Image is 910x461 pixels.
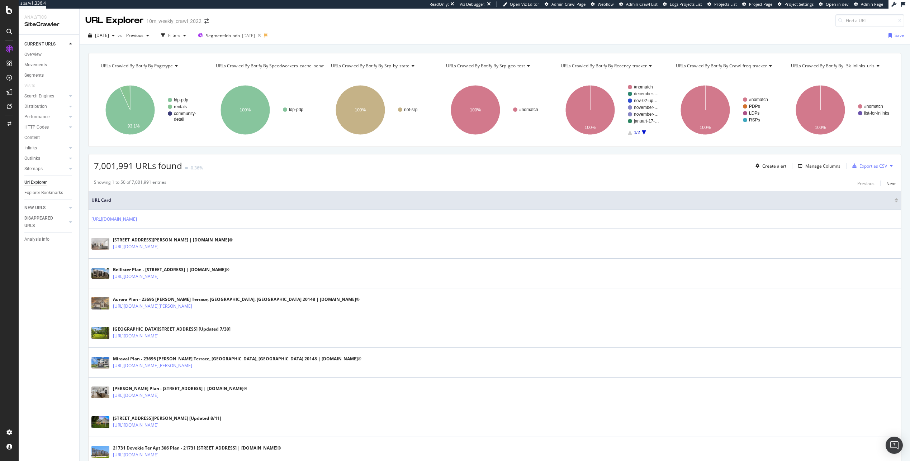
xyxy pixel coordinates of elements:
[784,79,895,141] svg: A chart.
[626,1,658,7] span: Admin Crawl List
[168,32,180,38] div: Filters
[146,18,202,25] div: 10m_weekly_crawl_2022
[886,437,903,454] div: Open Intercom Messenger
[446,63,525,69] span: URLs Crawled By Botify By srp_geo_test
[634,91,659,96] text: december-…
[24,179,74,186] a: Url Explorer
[826,1,849,7] span: Open in dev
[519,107,538,112] text: #nomatch
[24,124,49,131] div: HTTP Codes
[206,33,240,39] span: Segment: ldp-pdp
[886,181,896,187] div: Next
[113,451,158,458] a: [URL][DOMAIN_NAME]
[24,215,67,230] a: DISAPPEARED URLS
[113,356,361,362] div: Miraval Plan - 23695 [PERSON_NAME] Terrace, [GEOGRAPHIC_DATA], [GEOGRAPHIC_DATA] 20148 | [DOMAIN_...
[591,1,614,7] a: Webflow
[791,63,875,69] span: URLs Crawled By Botify By _5k_inlinks_urls
[634,85,653,90] text: #nomatch
[24,144,67,152] a: Inlinks
[749,1,772,7] span: Project Page
[113,332,158,340] a: [URL][DOMAIN_NAME]
[749,97,768,102] text: #nomatch
[24,72,44,79] div: Segments
[634,112,659,117] text: november-…
[707,1,737,7] a: Projects List
[24,236,74,243] a: Analysis Info
[91,416,109,428] img: main image
[123,30,152,41] button: Previous
[886,30,904,41] button: Save
[749,104,760,109] text: PDPs
[113,392,158,399] a: [URL][DOMAIN_NAME]
[204,19,209,24] div: arrow-right-arrow-left
[545,1,586,7] a: Admin Crawl Page
[85,30,118,41] button: [DATE]
[214,60,344,72] h4: URLs Crawled By Botify By speedworkers_cache_behaviors
[118,32,123,38] span: vs
[99,60,199,72] h4: URLs Crawled By Botify By pagetype
[91,357,109,369] img: main image
[91,386,109,398] img: main image
[700,125,711,130] text: 100%
[669,79,780,141] div: A chart.
[815,125,826,130] text: 100%
[24,113,49,121] div: Performance
[24,179,47,186] div: Url Explorer
[24,72,74,79] a: Segments
[174,104,187,109] text: rentals
[849,160,887,172] button: Export as CSV
[24,144,37,152] div: Inlinks
[330,60,429,72] h4: URLs Crawled By Botify By srp_by_state
[24,40,67,48] a: CURRENT URLS
[795,162,840,170] button: Manage Columns
[91,297,109,309] img: main image
[24,51,74,58] a: Overview
[113,385,247,392] div: [PERSON_NAME] Plan - [STREET_ADDRESS] | [DOMAIN_NAME]®
[113,273,158,280] a: [URL][DOMAIN_NAME]
[24,204,46,212] div: NEW URLS
[24,155,67,162] a: Outlinks
[864,104,883,109] text: #nomatch
[634,98,658,103] text: nov-02-up…
[240,107,251,112] text: 100%
[551,1,586,7] span: Admin Crawl Page
[355,107,366,112] text: 100%
[857,179,875,188] button: Previous
[91,238,109,250] img: main image
[790,60,889,72] h4: URLs Crawled By Botify By _5k_inlinks_urls
[289,107,303,112] text: ldp-pdp
[24,215,61,230] div: DISAPPEARED URLS
[24,92,54,100] div: Search Engines
[430,1,449,7] div: ReadOnly:
[24,165,67,173] a: Sitemaps
[242,33,255,39] div: [DATE]
[94,160,182,172] span: 7,001,991 URLs found
[91,268,109,279] img: main image
[749,111,759,116] text: LDPs
[24,134,74,141] a: Content
[94,79,205,141] svg: A chart.
[619,1,658,7] a: Admin Crawl List
[886,179,896,188] button: Next
[24,155,40,162] div: Outlinks
[113,237,233,243] div: [STREET_ADDRESS][PERSON_NAME] | [DOMAIN_NAME]®
[895,32,904,38] div: Save
[24,92,67,100] a: Search Engines
[24,82,42,90] a: Visits
[24,189,63,197] div: Explorer Bookmarks
[174,117,184,122] text: detail
[634,105,659,110] text: november-…
[663,1,702,7] a: Logs Projects List
[460,1,485,7] div: Viz Debugger:
[805,163,840,169] div: Manage Columns
[742,1,772,7] a: Project Page
[714,1,737,7] span: Projects List
[113,296,360,303] div: Aurora Plan - 23695 [PERSON_NAME] Terrace, [GEOGRAPHIC_DATA], [GEOGRAPHIC_DATA] 20148 | [DOMAIN_N...
[439,79,550,141] svg: A chart.
[861,1,883,7] span: Admin Page
[24,82,35,90] div: Visits
[670,1,702,7] span: Logs Projects List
